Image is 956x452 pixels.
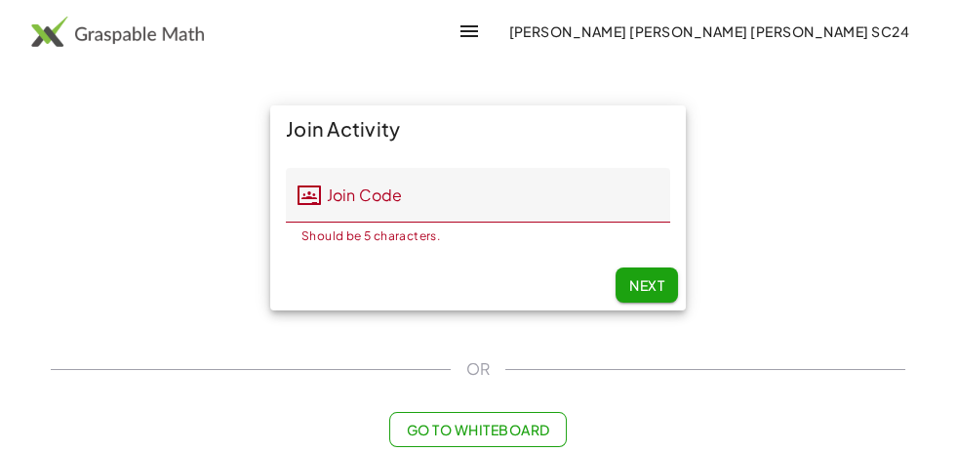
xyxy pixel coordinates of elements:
[389,412,566,447] button: Go to Whiteboard
[493,14,925,49] button: [PERSON_NAME] [PERSON_NAME] [PERSON_NAME] SC24
[301,230,655,242] div: Should be 5 characters.
[616,267,678,303] button: Next
[406,421,549,438] span: Go to Whiteboard
[270,105,686,152] div: Join Activity
[466,357,490,381] span: OR
[629,276,664,294] span: Next
[508,22,909,40] span: [PERSON_NAME] [PERSON_NAME] [PERSON_NAME] SC24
